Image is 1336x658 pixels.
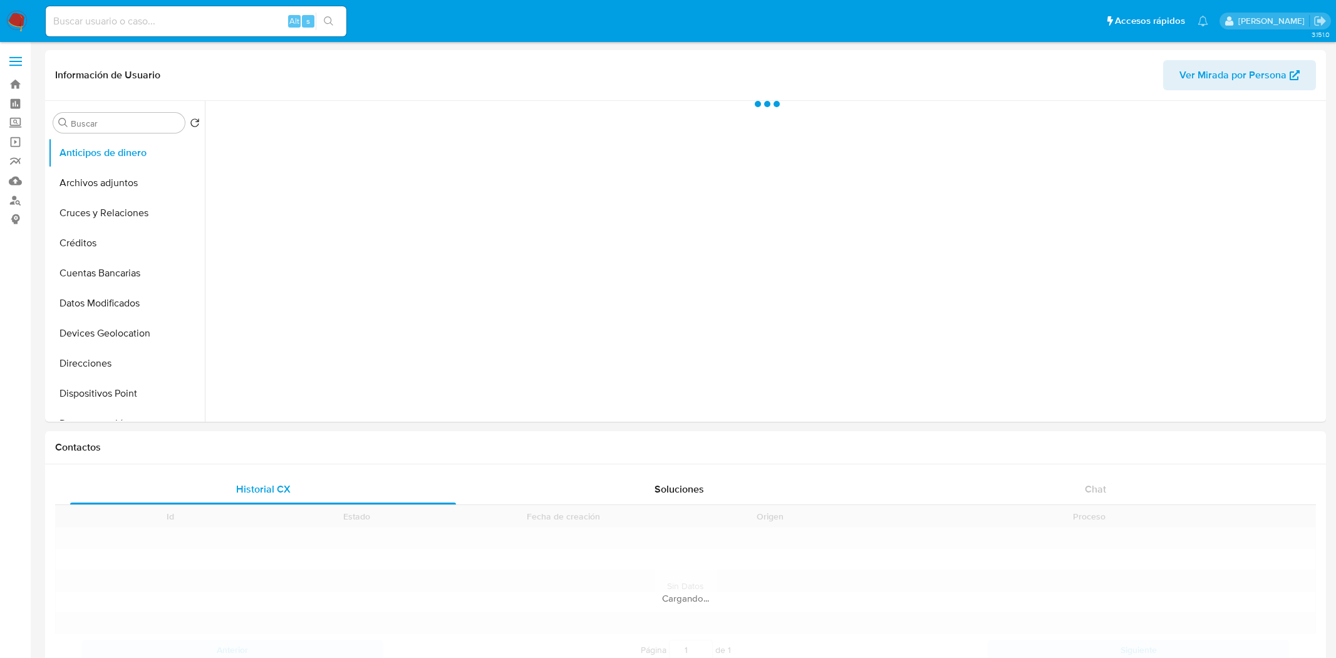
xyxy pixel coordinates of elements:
[48,258,205,288] button: Cuentas Bancarias
[55,441,1316,454] h1: Contactos
[71,118,180,129] input: Buscar
[48,409,205,439] button: Documentación
[55,592,1316,605] div: Cargando...
[58,118,68,128] button: Buscar
[1313,14,1327,28] a: Salir
[655,482,704,496] span: Soluciones
[1238,15,1309,27] p: irma.suarez@mercadolibre.com.mx
[236,482,291,496] span: Historial CX
[48,198,205,228] button: Cruces y Relaciones
[48,168,205,198] button: Archivos adjuntos
[1179,60,1287,90] span: Ver Mirada por Persona
[46,13,346,29] input: Buscar usuario o caso...
[48,138,205,168] button: Anticipos de dinero
[48,318,205,348] button: Devices Geolocation
[316,13,341,30] button: search-icon
[1198,16,1208,26] a: Notificaciones
[1085,482,1106,496] span: Chat
[48,288,205,318] button: Datos Modificados
[289,15,299,27] span: Alt
[306,15,310,27] span: s
[48,379,205,409] button: Dispositivos Point
[48,228,205,258] button: Créditos
[48,348,205,379] button: Direcciones
[55,69,160,81] h1: Información de Usuario
[1115,14,1185,28] span: Accesos rápidos
[1163,60,1316,90] button: Ver Mirada por Persona
[190,118,200,132] button: Volver al orden por defecto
